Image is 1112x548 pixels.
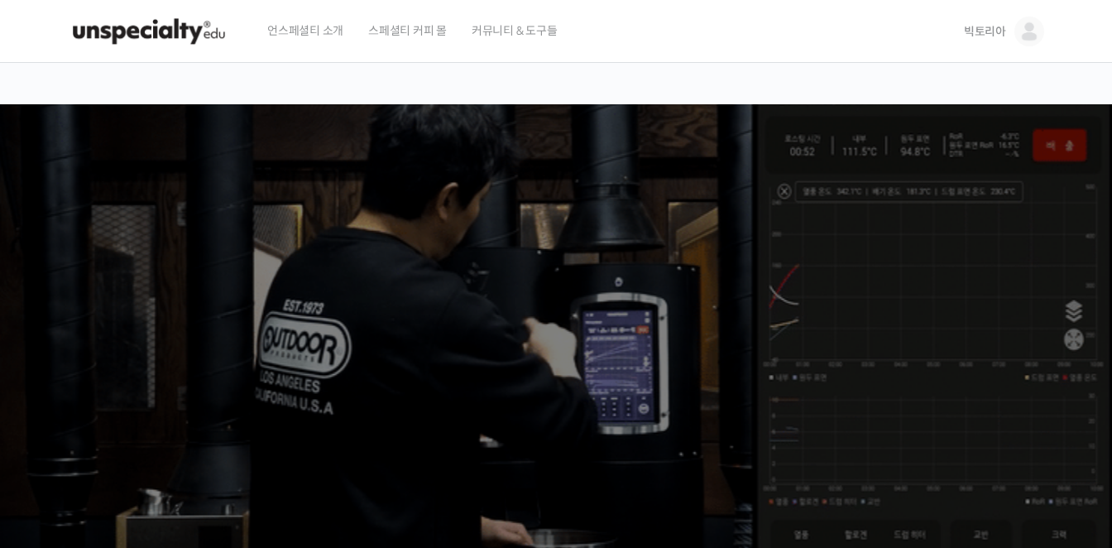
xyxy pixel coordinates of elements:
[964,24,1006,39] span: 빅토리아
[17,344,1096,368] p: 시간과 장소에 구애받지 않고, 검증된 커리큘럼으로
[17,253,1096,337] p: [PERSON_NAME]을 다하는 당신을 위해, 최고와 함께 만든 커피 클래스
